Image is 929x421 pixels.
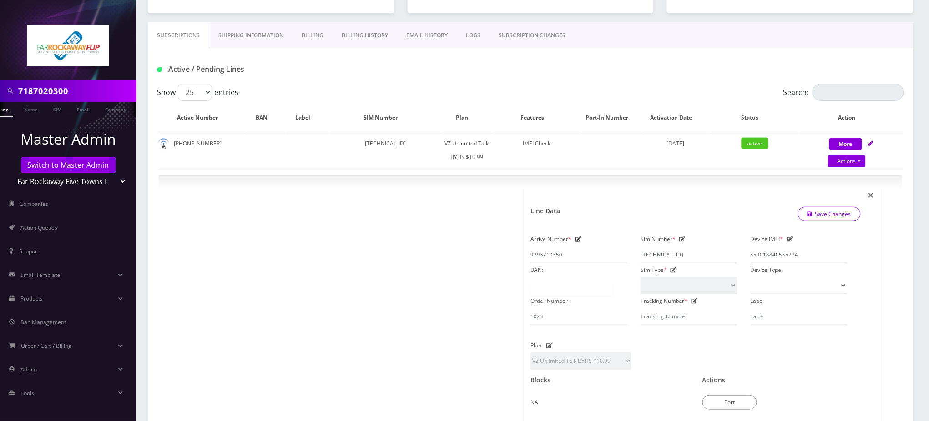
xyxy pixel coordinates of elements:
[530,339,543,352] label: Plan:
[641,232,676,246] label: Sim Number
[330,132,441,169] td: [TECHNICAL_ID]
[20,224,57,231] span: Action Queues
[800,105,903,131] th: Action: activate to sort column ascending
[667,140,685,147] span: [DATE]
[72,102,94,116] a: Email
[101,102,131,116] a: Company
[702,395,757,410] button: Port
[18,82,134,100] input: Search in Company
[457,22,490,49] a: LOGS
[442,132,492,169] td: VZ Unlimited Talk BYHS $10.99
[828,155,866,167] a: Actions
[293,22,333,49] a: Billing
[20,102,42,116] a: Name
[330,105,441,131] th: SIM Number: activate to sort column ascending
[582,105,641,131] th: Port-In Number: activate to sort column ascending
[530,384,689,409] div: NA
[20,389,34,397] span: Tools
[751,308,847,325] input: Label
[702,376,726,384] h1: Actions
[148,22,209,49] a: Subscriptions
[247,105,285,131] th: BAN: activate to sort column ascending
[333,22,397,49] a: Billing History
[751,246,847,263] input: IMEI
[157,65,397,74] h1: Active / Pending Lines
[20,366,37,373] span: Admin
[27,25,109,66] img: Far Rockaway Five Towns Flip
[813,84,904,101] input: Search:
[530,294,571,308] label: Order Number :
[158,138,169,150] img: default.png
[641,246,737,263] input: Sim Number
[641,294,688,308] label: Tracking Number
[20,271,60,279] span: Email Template
[20,200,49,208] span: Companies
[798,207,861,221] a: Save Changes
[783,84,904,101] label: Search:
[642,105,710,131] th: Activation Date: activate to sort column ascending
[442,105,492,131] th: Plan: activate to sort column ascending
[530,376,550,384] h1: Blocks
[530,232,571,246] label: Active Number
[742,138,768,149] span: active
[641,263,667,277] label: Sim Type
[21,157,116,173] a: Switch to Master Admin
[157,84,238,101] label: Show entries
[530,308,627,325] input: Order Number
[493,105,581,131] th: Features: activate to sort column ascending
[20,295,43,302] span: Products
[21,342,72,350] span: Order / Cart / Billing
[157,67,162,72] img: Active / Pending Lines
[751,232,783,246] label: Device IMEI
[530,263,543,277] label: BAN:
[530,246,627,263] input: Active Number
[490,22,575,49] a: SUBSCRIPTION CHANGES
[711,105,799,131] th: Status: activate to sort column ascending
[530,207,560,215] h1: Line Data
[20,318,66,326] span: Ban Management
[209,22,293,49] a: Shipping Information
[751,263,783,277] label: Device Type:
[751,294,764,308] label: Label
[868,187,874,202] span: ×
[286,105,329,131] th: Label: activate to sort column ascending
[49,102,66,116] a: SIM
[158,132,246,169] td: [PHONE_NUMBER]
[397,22,457,49] a: EMAIL HISTORY
[19,247,39,255] span: Support
[158,105,246,131] th: Active Number: activate to sort column ascending
[829,138,862,150] button: More
[178,84,212,101] select: Showentries
[641,308,737,325] input: Tracking Number
[493,137,581,150] div: IMEI Check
